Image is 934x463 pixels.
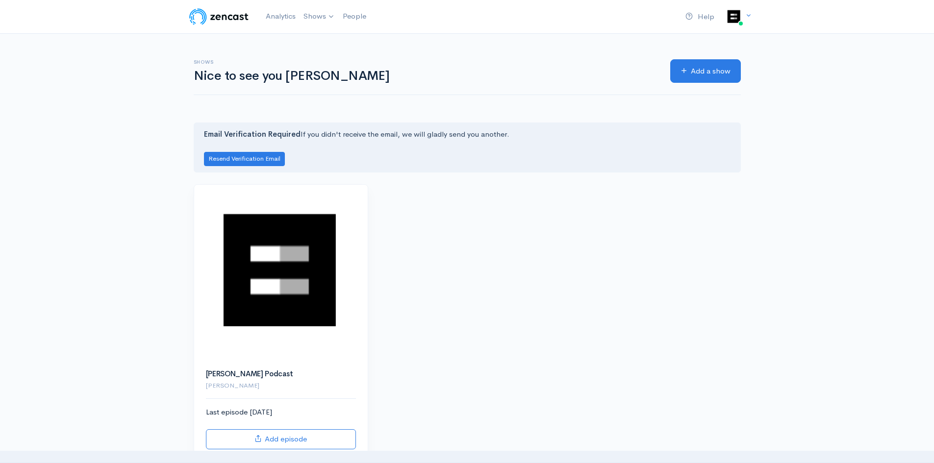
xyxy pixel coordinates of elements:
button: Resend Verification Email [204,152,285,166]
img: Katie Litchfield Podcast [194,185,368,358]
h6: Shows [194,59,658,65]
img: ZenCast Logo [188,7,250,26]
a: Add a show [670,59,741,83]
a: Add episode [206,429,356,449]
h1: Nice to see you [PERSON_NAME] [194,69,658,83]
div: If you didn't receive the email, we will gladly send you another. [194,122,741,172]
a: [PERSON_NAME] Podcast [206,369,293,378]
div: Last episode [DATE] [206,407,356,449]
a: Help [682,6,718,27]
a: Analytics [262,6,300,27]
a: Shows [300,6,339,27]
strong: Email Verification Required [204,129,301,139]
a: People [339,6,370,27]
img: ... [724,7,744,26]
p: [PERSON_NAME] [206,381,356,390]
